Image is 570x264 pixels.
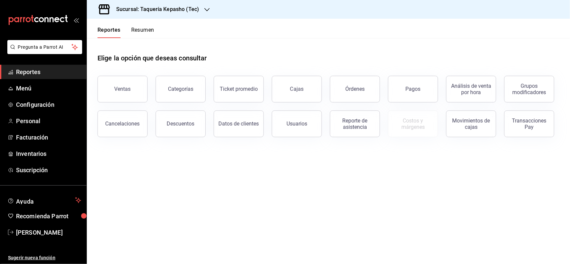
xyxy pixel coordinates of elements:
[214,110,264,137] button: Datos de clientes
[5,48,82,55] a: Pregunta a Parrot AI
[334,117,376,130] div: Reporte de asistencia
[16,212,81,221] span: Recomienda Parrot
[156,110,206,137] button: Descuentos
[504,76,554,102] button: Grupos modificadores
[388,76,438,102] button: Pagos
[98,110,148,137] button: Cancelaciones
[345,86,365,92] div: Órdenes
[214,76,264,102] button: Ticket promedio
[98,53,207,63] h1: Elige la opción que deseas consultar
[272,76,322,102] a: Cajas
[115,86,131,92] div: Ventas
[406,86,421,92] div: Pagos
[98,27,154,38] div: navigation tabs
[16,100,81,109] span: Configuración
[167,120,195,127] div: Descuentos
[16,84,81,93] span: Menú
[287,120,307,127] div: Usuarios
[156,76,206,102] button: Categorías
[98,76,148,102] button: Ventas
[168,86,193,92] div: Categorías
[450,117,492,130] div: Movimientos de cajas
[16,67,81,76] span: Reportes
[509,117,550,130] div: Transacciones Pay
[16,166,81,175] span: Suscripción
[446,76,496,102] button: Análisis de venta por hora
[290,85,304,93] div: Cajas
[446,110,496,137] button: Movimientos de cajas
[8,254,81,261] span: Sugerir nueva función
[106,120,140,127] div: Cancelaciones
[16,133,81,142] span: Facturación
[16,116,81,125] span: Personal
[509,83,550,95] div: Grupos modificadores
[16,149,81,158] span: Inventarios
[330,76,380,102] button: Órdenes
[330,110,380,137] button: Reporte de asistencia
[73,17,79,23] button: open_drawer_menu
[16,196,72,204] span: Ayuda
[7,40,82,54] button: Pregunta a Parrot AI
[504,110,554,137] button: Transacciones Pay
[131,27,154,38] button: Resumen
[16,228,81,237] span: [PERSON_NAME]
[388,110,438,137] button: Contrata inventarios para ver este reporte
[220,86,258,92] div: Ticket promedio
[219,120,259,127] div: Datos de clientes
[18,44,72,51] span: Pregunta a Parrot AI
[98,27,121,38] button: Reportes
[111,5,199,13] h3: Sucursal: Taquería Kepasho (Tec)
[450,83,492,95] div: Análisis de venta por hora
[272,110,322,137] button: Usuarios
[392,117,434,130] div: Costos y márgenes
